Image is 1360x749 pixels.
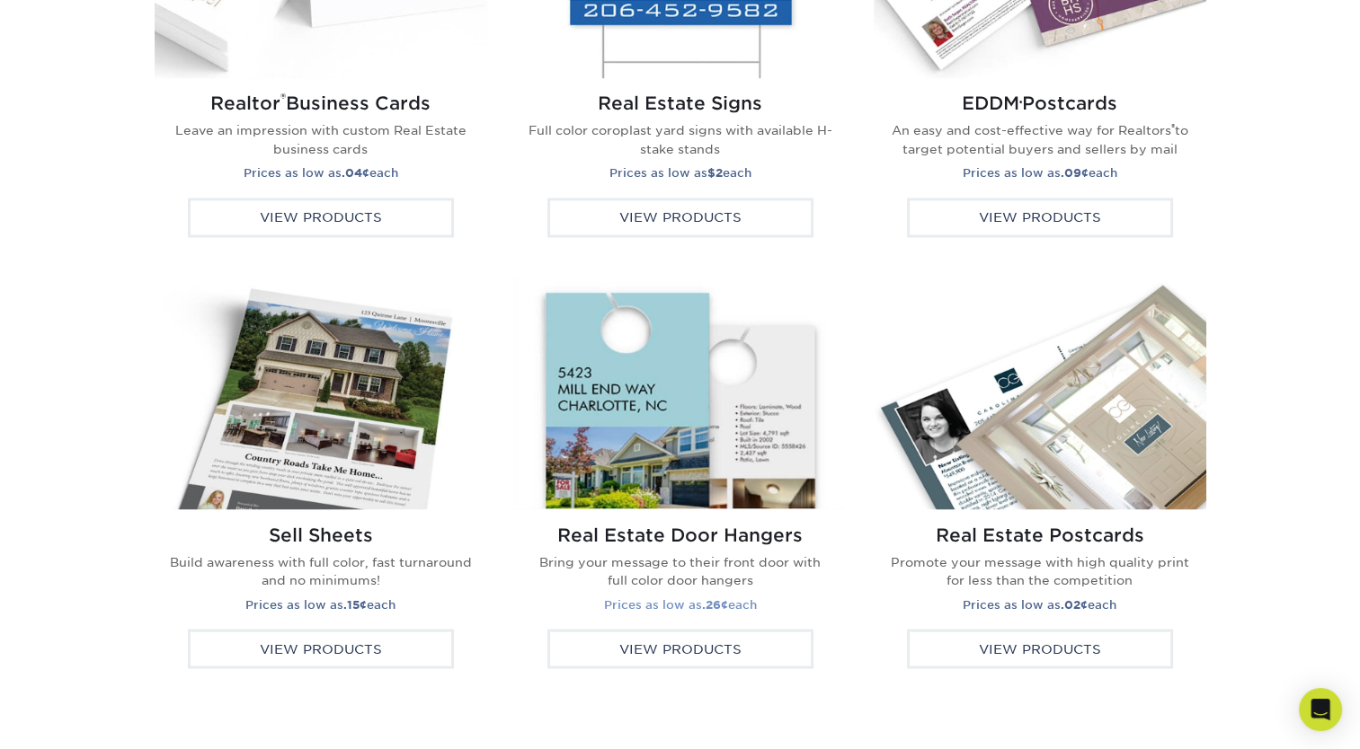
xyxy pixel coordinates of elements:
[529,552,832,589] p: Bring your message to their front door with full color door hangers
[1171,121,1175,132] sup: ®
[280,91,286,107] sup: ®
[547,198,813,237] div: View Products
[529,524,832,545] h2: Real Estate Door Hangers
[874,277,1206,509] img: Real Estate Postcards
[1061,166,1089,180] strong: .09¢
[888,524,1192,545] h2: Real Estate Postcards
[244,166,398,180] small: Prices as low as each
[529,121,832,158] p: Full color coroplast yard signs with available H-stake stands
[245,597,396,611] small: Prices as low as each
[155,277,487,686] a: Real Estate Sell Sheets Sell Sheets Build awareness with full color, fast turnaround and no minim...
[707,166,723,180] strong: $2
[609,166,751,180] small: Prices as low as each
[169,121,473,158] p: Leave an impression with custom Real Estate business cards
[1299,688,1342,731] div: Open Intercom Messenger
[169,93,473,114] h2: Realtor Business Cards
[604,597,757,611] small: Prices as low as each
[963,597,1116,611] small: Prices as low as each
[169,552,473,589] p: Build awareness with full color, fast turnaround and no minimums!
[169,524,473,545] h2: Sell Sheets
[4,694,153,743] iframe: Google Customer Reviews
[188,198,454,237] div: View Products
[888,93,1192,114] h2: EDDM Postcards
[874,277,1206,686] a: Real Estate Postcards Real Estate Postcards Promote your message with high quality print for less...
[342,166,369,180] strong: .04¢
[343,597,367,611] strong: .15¢
[702,597,728,611] strong: .26¢
[907,198,1173,237] div: View Products
[1019,99,1022,108] small: ®
[888,121,1192,158] p: An easy and cost-effective way for Realtors to target potential buyers and sellers by mail
[514,277,847,686] a: Real Estate Door Hangers Real Estate Door Hangers Bring your message to their front door with ful...
[1061,597,1088,611] strong: .02¢
[963,166,1117,180] small: Prices as low as each
[547,629,813,668] div: View Products
[155,277,487,509] img: Real Estate Sell Sheets
[907,629,1173,668] div: View Products
[188,629,454,668] div: View Products
[529,93,832,114] h2: Real Estate Signs
[888,552,1192,589] p: Promote your message with high quality print for less than the competition
[514,277,847,509] img: Real Estate Door Hangers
